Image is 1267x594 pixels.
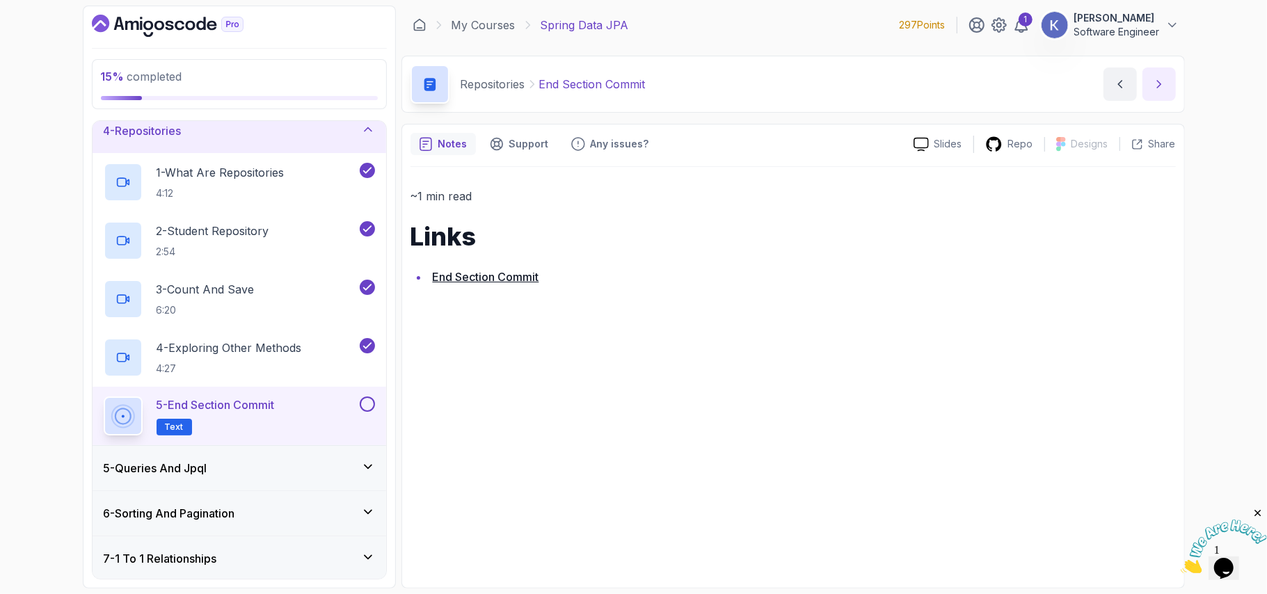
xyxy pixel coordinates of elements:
[411,223,1176,250] h1: Links
[157,281,255,298] p: 3 - Count And Save
[104,280,375,319] button: 3-Count And Save6:20
[1008,137,1033,151] p: Repo
[452,17,516,33] a: My Courses
[1013,17,1030,33] a: 1
[157,164,285,181] p: 1 - What Are Repositories
[481,133,557,155] button: Support button
[539,76,646,93] p: End Section Commit
[104,396,375,435] button: 5-End Section CommitText
[1074,11,1160,25] p: [PERSON_NAME]
[104,338,375,377] button: 4-Exploring Other Methods4:27
[509,137,549,151] p: Support
[411,133,476,155] button: notes button
[93,536,386,581] button: 7-1 To 1 Relationships
[1019,13,1033,26] div: 1
[93,491,386,536] button: 6-Sorting And Pagination
[1119,137,1176,151] button: Share
[157,186,285,200] p: 4:12
[157,339,302,356] p: 4 - Exploring Other Methods
[165,422,184,433] span: Text
[563,133,658,155] button: Feedback button
[902,137,973,152] a: Slides
[1181,507,1267,573] iframe: chat widget
[900,18,946,32] p: 297 Points
[104,221,375,260] button: 2-Student Repository2:54
[101,70,125,83] span: 15 %
[1041,11,1179,39] button: user profile image[PERSON_NAME]Software Engineer
[93,109,386,153] button: 4-Repositories
[157,245,269,259] p: 2:54
[411,186,1176,206] p: ~1 min read
[104,122,182,139] h3: 4 - Repositories
[157,396,275,413] p: 5 - End Section Commit
[104,163,375,202] button: 1-What Are Repositories4:12
[1074,25,1160,39] p: Software Engineer
[1042,12,1068,38] img: user profile image
[1149,137,1176,151] p: Share
[1071,137,1108,151] p: Designs
[157,303,255,317] p: 6:20
[413,18,427,32] a: Dashboard
[438,137,468,151] p: Notes
[104,505,235,522] h3: 6 - Sorting And Pagination
[461,76,525,93] p: Repositories
[433,270,539,284] a: End Section Commit
[104,460,207,476] h3: 5 - Queries And Jpql
[6,6,11,17] span: 1
[591,137,649,151] p: Any issues?
[974,136,1044,153] a: Repo
[93,446,386,490] button: 5-Queries And Jpql
[157,362,302,376] p: 4:27
[92,15,276,37] a: Dashboard
[157,223,269,239] p: 2 - Student Repository
[1103,67,1137,101] button: previous content
[101,70,182,83] span: completed
[934,137,962,151] p: Slides
[541,17,629,33] p: Spring Data JPA
[1142,67,1176,101] button: next content
[104,550,217,567] h3: 7 - 1 To 1 Relationships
